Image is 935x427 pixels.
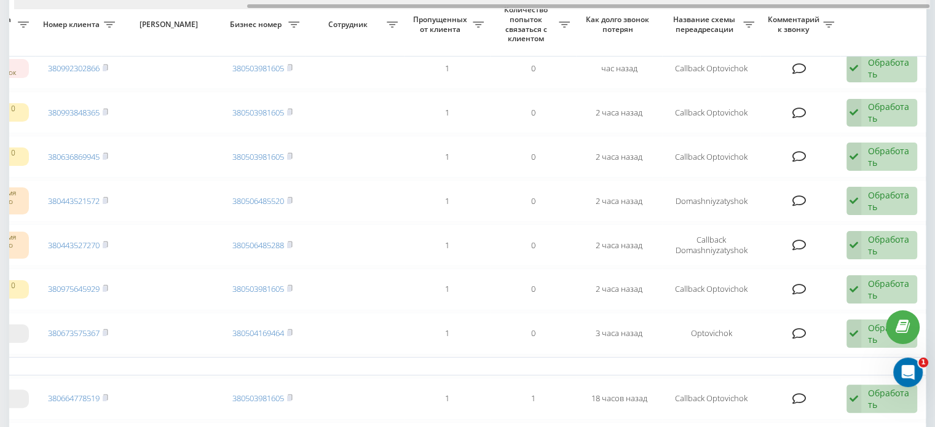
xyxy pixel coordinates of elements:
a: 380506485520 [232,195,284,206]
div: Обработать [868,322,910,345]
td: Callback Optovichok [662,136,760,178]
a: 380443521572 [48,195,100,206]
span: [PERSON_NAME] [132,20,209,29]
td: Optovichok [662,313,760,355]
div: Обработать [868,233,910,257]
span: Как долго звонок потерян [586,15,652,34]
a: 380503981605 [232,283,284,294]
a: 380503981605 [232,63,284,74]
td: 3 часа назад [576,313,662,355]
span: Бизнес номер [226,20,288,29]
td: 0 [490,268,576,310]
td: 1 [404,180,490,222]
a: 380673575367 [48,327,100,339]
td: Domashniyzatyshok [662,180,760,222]
td: 0 [490,313,576,355]
td: Callback Optovichok [662,268,760,310]
div: Обработать [868,145,910,168]
td: 2 часа назад [576,268,662,310]
td: 2 часа назад [576,92,662,133]
div: Обработать [868,101,910,124]
a: 380503981605 [232,151,284,162]
td: Callback Optovichok [662,47,760,89]
span: Комментарий к звонку [767,15,823,34]
div: Обработать [868,57,910,80]
td: час назад [576,47,662,89]
td: 1 [404,268,490,310]
a: 380504169464 [232,327,284,339]
div: Обработать [868,387,910,410]
a: 380503981605 [232,393,284,404]
td: 2 часа назад [576,136,662,178]
span: Количество попыток связаться с клиентом [496,5,559,43]
a: 380443527270 [48,240,100,251]
a: 380636869945 [48,151,100,162]
span: Пропущенных от клиента [410,15,473,34]
span: Номер клиента [41,20,104,29]
td: 0 [490,224,576,266]
a: 380993848365 [48,107,100,118]
td: 0 [490,136,576,178]
td: 18 часов назад [576,378,662,420]
a: 380992302866 [48,63,100,74]
td: Callback Optovichok [662,378,760,420]
a: 380975645929 [48,283,100,294]
td: Callback Optovichok [662,92,760,133]
td: 1 [404,378,490,420]
div: Обработать [868,189,910,213]
td: 0 [490,92,576,133]
td: 0 [490,180,576,222]
td: 0 [490,47,576,89]
a: 380664778519 [48,393,100,404]
iframe: Intercom live chat [893,358,923,387]
span: 1 [918,358,928,367]
td: 1 [490,378,576,420]
td: Callback Domashniyzatyshok [662,224,760,266]
td: 1 [404,92,490,133]
a: 380503981605 [232,107,284,118]
td: 1 [404,224,490,266]
span: Название схемы переадресации [668,15,743,34]
td: 1 [404,313,490,355]
td: 1 [404,47,490,89]
td: 2 часа назад [576,224,662,266]
div: Обработать [868,278,910,301]
td: 2 часа назад [576,180,662,222]
a: 380506485288 [232,240,284,251]
td: 1 [404,136,490,178]
span: Сотрудник [312,20,387,29]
